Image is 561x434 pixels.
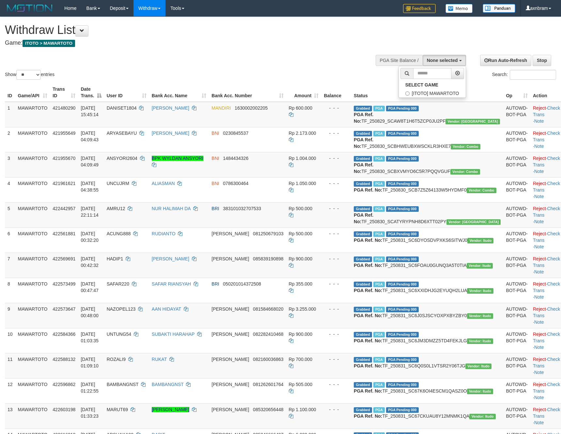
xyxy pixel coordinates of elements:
a: Reject [533,105,546,111]
span: [PERSON_NAME] [211,256,249,261]
a: Reject [533,357,546,362]
span: Grabbed [354,231,372,237]
span: 422584366 [53,332,75,337]
span: AMRU12 [107,206,125,211]
td: 5 [5,202,15,227]
td: AUTOWD-BOT-PGA [503,127,530,152]
b: PGA Ref. No: [354,338,382,343]
a: SAFAR RIANSYAH [152,281,191,287]
span: Vendor URL: https://secure11.1velocity.biz [450,169,480,175]
td: TF_250831_SC6Q0S0L1VTSR2Y06TJG [351,353,503,378]
span: UNTUNG54 [107,332,131,337]
span: Rp 3.255.000 [289,306,316,312]
span: Grabbed [354,307,372,312]
span: 421955649 [53,131,75,136]
span: [PERSON_NAME] [211,306,249,312]
td: AUTOWD-BOT-PGA [503,328,530,353]
span: Vendor URL: https://secure6.1velocity.biz [465,364,491,369]
span: PGA Pending [386,206,419,212]
span: [DATE] 01:22:55 [81,382,99,394]
a: Reject [533,156,546,161]
span: Rp 900.000 [289,332,312,337]
b: PGA Ref. No: [354,112,373,124]
td: AUTOWD-BOT-PGA [503,378,530,403]
a: Check Trans [533,181,560,193]
span: PGA Pending [386,231,419,237]
span: ITOTO > MAWARTOTO [23,40,75,47]
span: Marked by axnjistel [373,131,385,136]
span: PGA Pending [386,307,419,312]
div: - - - [324,406,349,413]
span: Marked by axnjistel [373,231,385,237]
span: Rp 500.000 [289,231,312,236]
span: Vendor URL: https://secure6.1velocity.biz [467,338,493,344]
select: Showentries [16,70,41,80]
td: 13 [5,403,15,428]
td: TF_250831_SC67K6OI4ESCM1QASZ0O [351,378,503,403]
td: AUTOWD-BOT-PGA [503,227,530,253]
b: PGA Ref. No: [354,288,382,293]
span: Grabbed [354,156,372,162]
td: AUTOWD-BOT-PGA [503,303,530,328]
td: 4 [5,177,15,202]
span: Marked by axnriski [373,206,385,212]
span: Marked by axnjistel [373,382,385,388]
span: Rp 355.000 [289,281,312,287]
a: Check Trans [533,131,560,142]
input: [ITOTO] MAWARTOTO [405,91,410,96]
div: - - - [324,256,349,262]
span: [DATE] 15:45:14 [81,105,99,117]
span: DANISET1804 [107,105,137,111]
td: 2 [5,127,15,152]
a: AAN HIDAYAT [152,306,181,312]
a: Note [534,420,544,425]
span: [DATE] 01:33:23 [81,407,99,419]
span: Grabbed [354,181,372,187]
div: - - - [324,180,349,187]
b: PGA Ref. No: [354,238,382,243]
span: Rp 900.000 [289,256,312,261]
th: Status [351,83,503,102]
span: PGA Pending [386,332,419,337]
a: [PERSON_NAME] [152,131,189,136]
a: BAMBANGNST [152,382,184,387]
span: Marked by axnjistel [373,256,385,262]
img: Button%20Memo.svg [445,4,473,13]
a: Note [534,395,544,400]
span: Copy 082160036863 to clipboard [253,357,283,362]
a: RUDIANTO [152,231,176,236]
th: Op: activate to sort column ascending [503,83,530,102]
span: Vendor URL: https://secure6.1velocity.biz [467,263,493,269]
a: Note [534,144,544,149]
span: Grabbed [354,131,372,136]
a: Note [534,219,544,224]
td: 6 [5,227,15,253]
td: AUTOWD-BOT-PGA [503,403,530,428]
td: AUTOWD-BOT-PGA [503,102,530,127]
span: Copy 081262601764 to clipboard [253,382,283,387]
span: 422561881 [53,231,75,236]
span: PGA Pending [386,106,419,111]
td: AUTOWD-BOT-PGA [503,253,530,278]
a: Check Trans [533,306,560,318]
span: Rp 505.000 [289,382,312,387]
td: TF_250831_SC67CKUAU8Y12MNMK1QA [351,403,503,428]
th: Trans ID: activate to sort column ascending [50,83,78,102]
td: MAWARTOTO [15,227,50,253]
td: MAWARTOTO [15,102,50,127]
td: MAWARTOTO [15,403,50,428]
th: Date Trans.: activate to sort column descending [78,83,104,102]
div: - - - [324,155,349,162]
img: panduan.png [483,4,515,13]
a: Check Trans [533,156,560,167]
span: [PERSON_NAME] [211,357,249,362]
label: [ITOTO] MAWARTOTO [399,89,466,98]
span: Marked by axnjistel [373,357,385,363]
td: AUTOWD-BOT-PGA [503,152,530,177]
a: Note [534,269,544,274]
a: Check Trans [533,332,560,343]
span: PGA Pending [386,382,419,388]
a: Note [534,244,544,249]
span: [DATE] 01:09:10 [81,357,99,368]
td: TF_250829_SCAW8T1H6T5ZCP0JU2PF [351,102,503,127]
